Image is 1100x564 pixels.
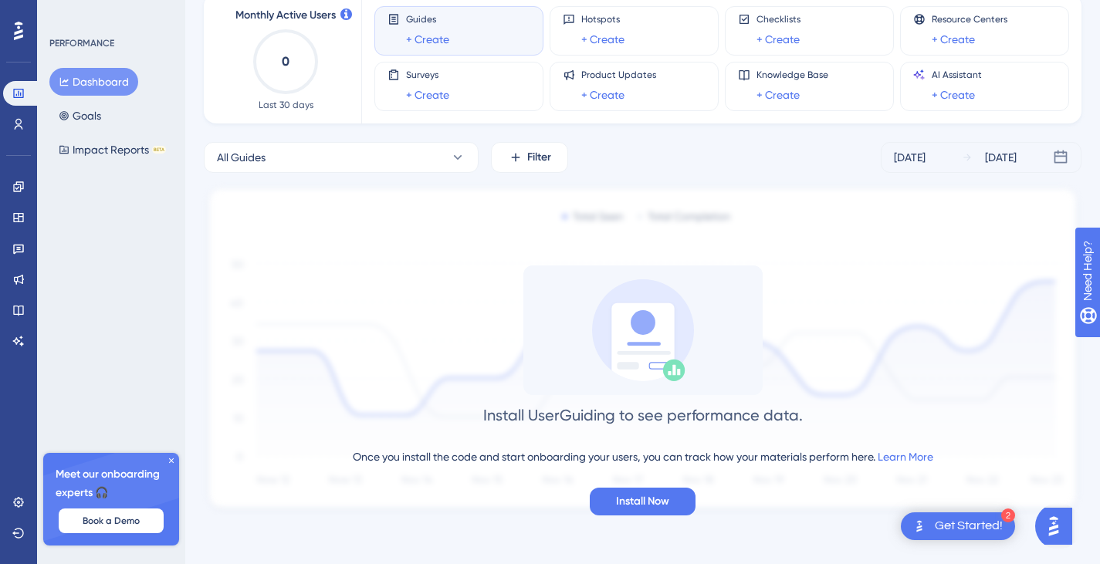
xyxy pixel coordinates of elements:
button: Dashboard [49,68,138,96]
iframe: UserGuiding AI Assistant Launcher [1035,503,1081,549]
a: + Create [932,86,975,104]
div: PERFORMANCE [49,37,114,49]
button: Install Now [590,488,696,515]
button: Filter [491,142,568,173]
a: + Create [756,86,800,104]
a: + Create [406,30,449,49]
div: 2 [1001,508,1015,522]
span: Hotspots [581,13,624,25]
a: + Create [932,30,975,49]
span: All Guides [217,148,266,167]
span: Last 30 days [259,99,313,111]
a: + Create [756,30,800,49]
button: Goals [49,102,110,130]
div: Get Started! [935,518,1003,535]
button: Impact ReportsBETA [49,136,175,164]
span: Knowledge Base [756,69,828,81]
div: Open Get Started! checklist, remaining modules: 2 [901,512,1015,540]
span: Monthly Active Users [235,6,336,25]
div: Once you install the code and start onboarding your users, you can track how your materials perfo... [353,447,933,466]
span: Book a Demo [83,515,140,527]
span: Resource Centers [932,13,1007,25]
a: + Create [581,86,624,104]
div: [DATE] [894,148,926,167]
span: Install Now [616,492,669,511]
span: Checklists [756,13,800,25]
span: Guides [406,13,449,25]
text: 0 [282,54,289,69]
div: BETA [152,146,166,154]
a: + Create [406,86,449,104]
span: Need Help? [36,4,96,22]
a: + Create [581,30,624,49]
span: AI Assistant [932,69,982,81]
img: launcher-image-alternative-text [910,517,929,535]
span: Meet our onboarding experts 🎧 [56,465,167,502]
span: Filter [527,148,551,167]
div: Install UserGuiding to see performance data. [483,404,803,426]
span: Product Updates [581,69,656,81]
a: Learn More [878,451,933,463]
button: All Guides [204,142,479,173]
span: Surveys [406,69,449,81]
img: 1ec67ef948eb2d50f6bf237e9abc4f97.svg [204,185,1081,515]
button: Book a Demo [59,508,164,533]
div: [DATE] [985,148,1017,167]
